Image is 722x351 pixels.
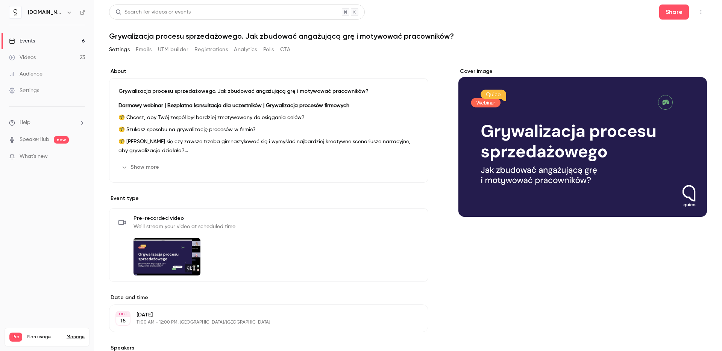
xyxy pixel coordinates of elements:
[263,44,274,56] button: Polls
[9,54,36,61] div: Videos
[458,68,707,217] section: Cover image
[458,68,707,75] label: Cover image
[109,44,130,56] button: Settings
[115,8,191,16] div: Search for videos or events
[185,264,197,272] span: 41:11
[9,70,42,78] div: Audience
[54,136,69,144] span: new
[136,44,152,56] button: Emails
[9,119,85,127] li: help-dropdown-opener
[194,44,228,56] button: Registrations
[109,195,428,202] p: Event type
[118,103,349,108] strong: Darmowy webinar | Bezpłatna konsultacja dla uczestników | Grywalizacja procesów firmowych
[9,37,35,45] div: Events
[20,119,30,127] span: Help
[118,88,419,95] p: Grywalizacja procesu sprzedażowego. Jak zbudować angażującą grę i motywować pracowników?
[20,136,49,144] a: SpeakerHub
[234,44,257,56] button: Analytics
[76,153,85,160] iframe: Noticeable Trigger
[280,44,290,56] button: CTA
[120,317,126,325] p: 15
[9,333,22,342] span: Pro
[9,6,21,18] img: quico.io
[109,32,707,41] h1: Grywalizacja procesu sprzedażowego. Jak zbudować angażującą grę i motywować pracowników?
[116,312,130,317] div: OCT
[109,294,428,301] label: Date and time
[133,215,235,222] span: Pre-recorded video
[118,137,419,155] p: 🧐 [PERSON_NAME] się czy zawsze trzeba gimnastykować się i wymyślać najbardziej kreatywne scenariu...
[67,334,85,340] a: Manage
[118,161,164,173] button: Show more
[158,44,188,56] button: UTM builder
[118,113,419,122] p: 🧐 Chcesz, aby Twój zespół był bardziej zmotywowany do osiągania celów?
[28,9,63,16] h6: [DOMAIN_NAME]
[118,125,419,134] p: 🧐 Szukasz sposobu na grywalizację procesów w firmie?
[137,311,388,319] p: [DATE]
[20,153,48,160] span: What's new
[659,5,689,20] button: Share
[27,334,62,340] span: Plan usage
[137,319,388,325] p: 11:00 AM - 12:00 PM, [GEOGRAPHIC_DATA]/[GEOGRAPHIC_DATA]
[133,223,235,230] span: We'll stream your video at scheduled time
[9,87,39,94] div: Settings
[109,68,428,75] label: About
